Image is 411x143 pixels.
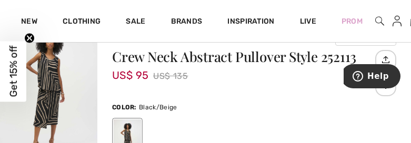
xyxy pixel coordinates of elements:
a: Prom [342,16,363,27]
a: Clothing [63,17,101,28]
img: search the website [375,15,384,27]
span: Black/Beige [139,104,177,111]
a: Sale [126,17,145,28]
span: US$ 135 [153,68,188,84]
iframe: Opens a widget where you can find more information [344,64,400,90]
img: Share [377,51,394,69]
a: Brands [171,17,203,28]
button: Close teaser [24,33,35,44]
span: Get 15% off [7,46,19,97]
span: Inspiration [227,17,274,28]
a: New [21,17,37,28]
a: Live [300,16,316,27]
a: Sign In [384,15,410,28]
span: Color: [112,104,137,111]
img: My Info [393,15,402,27]
h1: Crew Neck Abstract Pullover Style 252113 [112,50,373,64]
span: US$ 95 [112,58,149,81]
